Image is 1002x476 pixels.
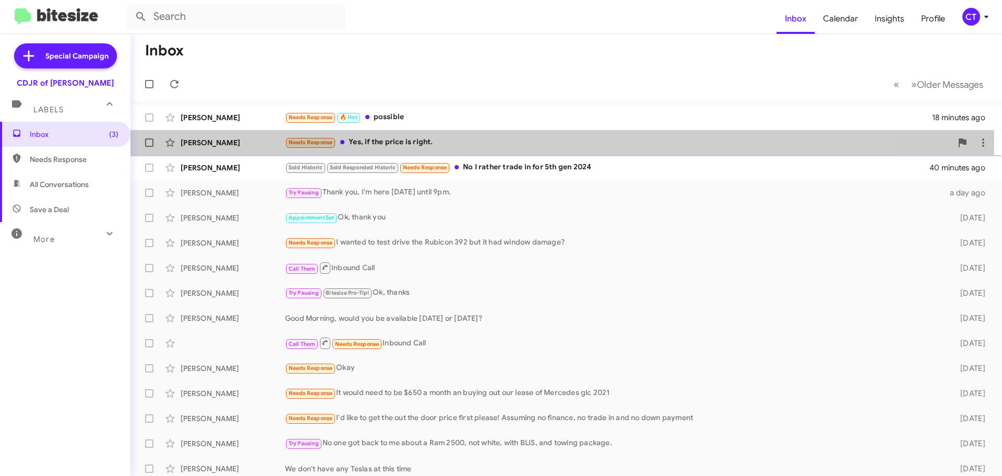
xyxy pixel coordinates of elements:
span: Needs Response [289,114,333,121]
div: [DATE] [944,313,994,323]
div: [DATE] [944,338,994,349]
div: [PERSON_NAME] [181,413,285,424]
button: Next [905,74,989,95]
div: possible [285,111,932,123]
div: [PERSON_NAME] [181,188,285,198]
span: More [33,235,55,244]
div: 18 minutes ago [932,112,994,123]
div: [DATE] [944,413,994,424]
span: Appointment Set [289,214,335,221]
div: I'd like to get the out the door price first please! Assuming no finance, no trade in and no down... [285,412,944,424]
a: Profile [913,4,953,34]
nav: Page navigation example [888,74,989,95]
div: Thank you, I'm here [DATE] until 9pm. [285,187,944,199]
span: Needs Response [30,154,118,165]
button: Previous [887,74,905,95]
div: [DATE] [944,288,994,298]
h1: Inbox [145,42,184,59]
span: Bitesize Pro-Tip! [326,289,369,296]
div: [DATE] [944,438,994,449]
span: Needs Response [289,365,333,371]
div: CDJR of [PERSON_NAME] [17,78,114,88]
div: Ok, thank you [285,212,944,224]
div: [PERSON_NAME] [181,388,285,399]
div: 40 minutes ago [931,162,994,173]
span: Try Pausing [289,440,319,447]
span: (3) [109,129,118,140]
span: » [911,78,917,91]
span: Needs Response [289,390,333,397]
div: [PERSON_NAME] [181,313,285,323]
div: [PERSON_NAME] [181,162,285,173]
span: Try Pausing [289,189,319,196]
div: We don't have any Teslas at this time [285,463,944,474]
a: Special Campaign [14,43,117,68]
span: All Conversations [30,179,89,190]
span: Special Campaign [45,51,109,61]
div: Ok, thanks [285,287,944,299]
div: [PERSON_NAME] [181,463,285,474]
div: [DATE] [944,263,994,273]
a: Insights [866,4,913,34]
span: Try Pausing [289,289,319,296]
div: Okay [285,362,944,374]
span: Needs Response [335,341,379,347]
div: [PERSON_NAME] [181,238,285,248]
span: Older Messages [917,79,983,90]
div: [DATE] [944,388,994,399]
span: « [893,78,899,91]
div: Inbound Call [285,261,944,274]
div: No I rather trade in for 5th gen 2024 [285,161,931,173]
button: CT [953,8,991,26]
span: Needs Response [289,139,333,146]
div: [PERSON_NAME] [181,363,285,374]
span: Sold Responded Historic [330,164,396,171]
div: [PERSON_NAME] [181,112,285,123]
div: [PERSON_NAME] [181,213,285,223]
div: [PERSON_NAME] [181,438,285,449]
div: [DATE] [944,463,994,474]
span: Labels [33,105,64,114]
span: Sold Historic [289,164,323,171]
div: a day ago [944,188,994,198]
div: [PERSON_NAME] [181,288,285,298]
div: No one got back to me about a Ram 2500, not white, with BLIS, and towing package. [285,437,944,449]
div: [DATE] [944,363,994,374]
span: Needs Response [289,239,333,246]
div: CT [962,8,980,26]
span: Inbox [30,129,118,140]
div: [PERSON_NAME] [181,137,285,148]
div: Yes, if the price is right. [285,136,952,148]
input: Search [126,4,345,29]
div: [PERSON_NAME] [181,263,285,273]
span: 🔥 Hot [340,114,357,121]
span: Needs Response [289,415,333,422]
div: Inbound Call [285,336,944,350]
div: Good Morning, would you be available [DATE] or [DATE]? [285,313,944,323]
div: [DATE] [944,238,994,248]
span: Call Them [289,341,316,347]
div: I wanted to test drive the Rubicon 392 but it had window damage? [285,237,944,249]
span: Needs Response [403,164,447,171]
div: [DATE] [944,213,994,223]
span: Call Them [289,265,316,272]
div: It would need to be $650 a month an buying out our lease of Mercedes glc 2021 [285,387,944,399]
a: Inbox [777,4,815,34]
a: Calendar [815,4,866,34]
span: Save a Deal [30,204,69,215]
